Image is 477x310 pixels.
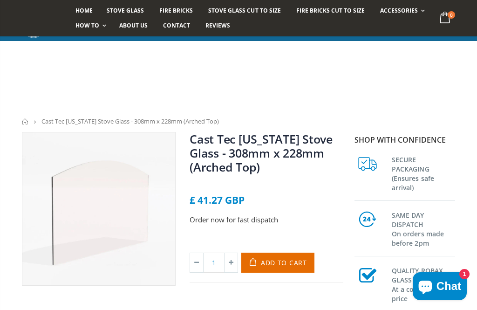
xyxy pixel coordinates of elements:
a: Stove Glass Cut To Size [201,3,287,18]
span: Fire Bricks Cut To Size [296,7,365,14]
span: £ 41.27 GBP [190,193,245,207]
span: Cast Tec [US_STATE] Stove Glass - 308mm x 228mm (Arched Top) [41,117,219,125]
a: About us [112,18,155,33]
span: 0 [448,11,455,19]
span: Reviews [205,21,230,29]
p: Shop with confidence [354,134,455,145]
span: Accessories [380,7,418,14]
span: Stove Glass Cut To Size [208,7,280,14]
a: Cast Tec [US_STATE] Stove Glass - 308mm x 228mm (Arched Top) [190,131,333,175]
span: About us [119,21,148,29]
h3: SAME DAY DISPATCH On orders made before 2pm [392,209,455,248]
span: Contact [163,21,190,29]
a: Accessories [373,3,429,18]
a: Fire Bricks Cut To Size [289,3,372,18]
a: Fire Bricks [152,3,200,18]
button: Add to Cart [241,253,314,273]
a: 0 [436,9,455,28]
h3: QUALITY ROBAX GLASS At a competitive price [392,264,455,303]
a: Stove Glass [100,3,151,18]
a: Contact [156,18,197,33]
span: Home [75,7,93,14]
a: Home [68,3,100,18]
inbox-online-store-chat: Shopify online store chat [410,272,470,303]
span: Stove Glass [107,7,144,14]
h3: SECURE PACKAGING (Ensures safe arrival) [392,153,455,193]
p: Order now for fast dispatch [190,214,343,225]
img: widearchedtopstoveglass_87344264-734f-43e4-abbe-2e6aa3394bc4_800x_crop_center.webp [22,132,175,285]
a: Reviews [198,18,237,33]
a: Home [22,118,29,124]
span: How To [75,21,99,29]
span: Fire Bricks [159,7,193,14]
a: How To [68,18,111,33]
span: Add to Cart [261,258,307,267]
